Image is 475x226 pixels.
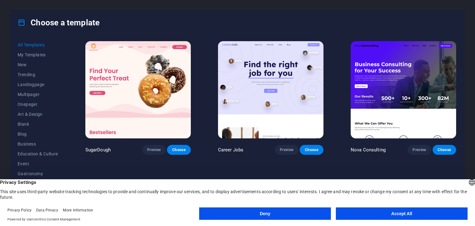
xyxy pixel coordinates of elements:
button: New [18,60,58,70]
button: Art & Design [18,109,58,119]
button: Preview [408,145,431,155]
span: Gastronomy [18,171,58,176]
button: Multipager [18,89,58,99]
p: Nova Consulting [351,147,386,153]
button: Choose [300,145,323,155]
span: New [18,62,58,67]
button: Business [18,139,58,149]
span: Choose [438,147,451,152]
button: Choose [167,145,190,155]
span: Choose [172,147,186,152]
span: Preview [413,147,426,152]
span: Trending [18,72,58,77]
img: Career Jobs [218,41,323,138]
span: Event [18,161,58,166]
img: SugarDough [85,41,191,138]
span: All Templates [18,42,58,47]
button: Onepager [18,99,58,109]
p: SugarDough [85,147,111,153]
span: Art & Design [18,112,58,117]
span: Education & Culture [18,151,58,156]
h4: Choose a template [18,18,100,28]
button: Gastronomy [18,169,58,179]
span: Choose [305,147,318,152]
span: My Templates [18,52,58,57]
button: Choose [433,145,456,155]
p: Career Jobs [218,147,244,153]
span: Blog [18,132,58,137]
button: Health [18,179,58,189]
span: Landingpage [18,82,58,87]
button: Blog [18,129,58,139]
button: My Templates [18,50,58,60]
button: Education & Culture [18,149,58,159]
button: Preview [142,145,166,155]
span: Blank [18,122,58,127]
button: Landingpage [18,80,58,89]
span: Multipager [18,92,58,97]
img: Nova Consulting [351,41,456,138]
button: Event [18,159,58,169]
button: Preview [275,145,298,155]
span: Onepager [18,102,58,107]
span: Preview [147,147,161,152]
span: Preview [280,147,293,152]
button: Trending [18,70,58,80]
span: Business [18,141,58,146]
button: All Templates [18,40,58,50]
button: Blank [18,119,58,129]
